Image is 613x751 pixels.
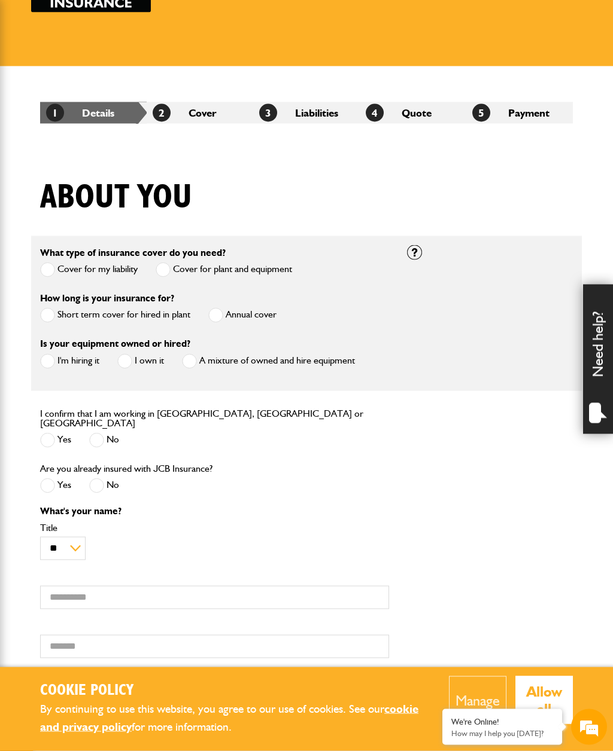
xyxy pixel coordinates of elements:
label: I confirm that I am working in [GEOGRAPHIC_DATA], [GEOGRAPHIC_DATA] or [GEOGRAPHIC_DATA] [40,409,389,428]
label: I'm hiring it [40,354,99,369]
span: 2 [153,104,171,122]
li: Cover [147,102,253,124]
label: No [89,478,119,493]
label: Title [40,523,389,533]
span: 1 [46,104,64,122]
label: Is your equipment owned or hired? [40,339,190,349]
label: Cover for plant and equipment [156,262,292,277]
span: 4 [366,104,384,122]
label: Yes [40,478,71,493]
li: Quote [360,102,466,124]
label: What type of insurance cover do you need? [40,248,226,258]
button: Allow all [515,676,573,724]
li: Details [40,102,147,124]
label: I own it [117,354,164,369]
label: Annual cover [208,308,277,323]
span: 3 [259,104,277,122]
p: By continuing to use this website, you agree to our use of cookies. See our for more information. [40,700,431,737]
div: We're Online! [451,717,553,727]
label: How long is your insurance for? [40,294,174,303]
h1: About you [40,178,192,218]
div: Need help? [583,285,613,434]
label: Yes [40,433,71,448]
p: How may I help you today? [451,729,553,738]
label: Cover for my liability [40,262,138,277]
span: 5 [472,104,490,122]
label: Are you already insured with JCB Insurance? [40,464,213,474]
label: A mixture of owned and hire equipment [182,354,355,369]
label: No [89,433,119,448]
button: Manage [449,676,506,724]
p: What's your name? [40,506,389,516]
label: Short term cover for hired in plant [40,308,190,323]
li: Payment [466,102,573,124]
h2: Cookie Policy [40,682,431,700]
li: Liabilities [253,102,360,124]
